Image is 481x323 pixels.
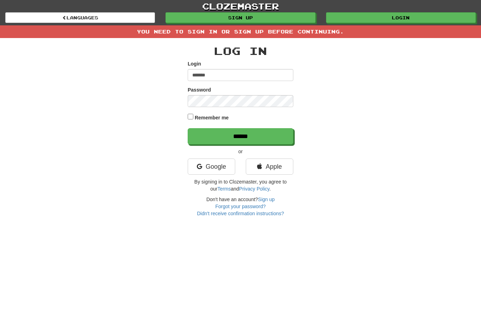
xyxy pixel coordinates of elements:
[188,148,293,155] p: or
[326,12,476,23] a: Login
[188,86,211,93] label: Password
[215,204,266,209] a: Forgot your password?
[165,12,315,23] a: Sign up
[5,12,155,23] a: Languages
[195,114,229,121] label: Remember me
[197,211,284,216] a: Didn't receive confirmation instructions?
[188,178,293,192] p: By signing in to Clozemaster, you agree to our and .
[217,186,231,192] a: Terms
[188,159,235,175] a: Google
[188,60,201,67] label: Login
[258,197,275,202] a: Sign up
[239,186,269,192] a: Privacy Policy
[188,45,293,57] h2: Log In
[246,159,293,175] a: Apple
[188,196,293,217] div: Don't have an account?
